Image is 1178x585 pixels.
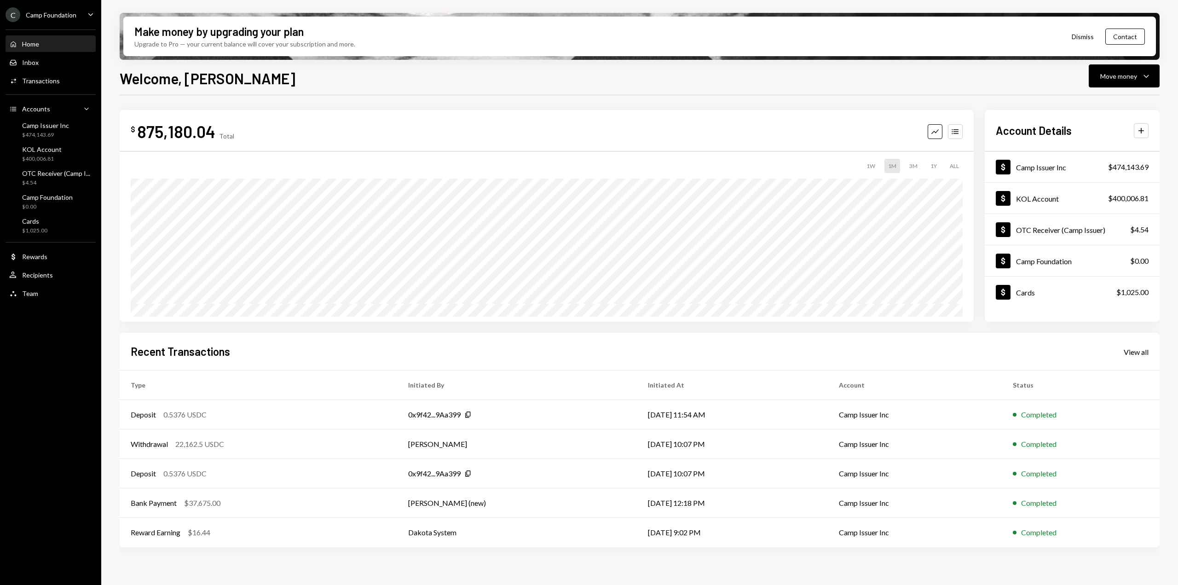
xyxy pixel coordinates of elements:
div: $16.44 [188,527,210,538]
div: 1W [863,159,879,173]
div: 0.5376 USDC [163,468,207,479]
div: KOL Account [22,145,62,153]
td: [DATE] 12:18 PM [637,488,828,518]
div: $400,006.81 [1108,193,1149,204]
div: 875,180.04 [137,121,215,142]
div: Withdrawal [131,439,168,450]
div: ALL [946,159,963,173]
a: Team [6,285,96,301]
div: Camp Foundation [26,11,76,19]
div: Inbox [22,58,39,66]
div: Deposit [131,468,156,479]
a: Camp Foundation$0.00 [985,245,1160,276]
div: $4.54 [22,179,90,187]
th: Initiated At [637,371,828,400]
div: $474,143.69 [22,131,69,139]
div: Upgrade to Pro — your current balance will cover your subscription and more. [134,39,355,49]
div: $0.00 [1130,255,1149,266]
td: Dakota System [397,518,637,547]
th: Initiated By [397,371,637,400]
div: $0.00 [22,203,73,211]
td: Camp Issuer Inc [828,400,1001,429]
a: Rewards [6,248,96,265]
a: Recipients [6,266,96,283]
div: $37,675.00 [184,498,220,509]
a: Camp Foundation$0.00 [6,191,96,213]
div: Total [219,132,234,140]
div: Camp Foundation [1016,257,1072,266]
div: $ [131,125,135,134]
button: Dismiss [1060,26,1105,47]
div: Completed [1021,439,1057,450]
td: Camp Issuer Inc [828,488,1001,518]
div: Camp Issuer Inc [22,122,69,129]
div: Cards [1016,288,1035,297]
a: Accounts [6,100,96,117]
div: Move money [1100,71,1137,81]
div: Transactions [22,77,60,85]
div: 3M [906,159,921,173]
div: 0x9f42...9Aa399 [408,468,461,479]
a: OTC Receiver (Camp I...$4.54 [6,167,96,189]
div: $474,143.69 [1108,162,1149,173]
div: $400,006.81 [22,155,62,163]
a: View all [1124,347,1149,357]
div: C [6,7,20,22]
div: Accounts [22,105,50,113]
th: Type [120,371,397,400]
div: Completed [1021,409,1057,420]
button: Move money [1089,64,1160,87]
div: Cards [22,217,47,225]
div: Bank Payment [131,498,177,509]
div: OTC Receiver (Camp Issuer) [1016,226,1105,234]
td: [DATE] 11:54 AM [637,400,828,429]
div: 0x9f42...9Aa399 [408,409,461,420]
div: Deposit [131,409,156,420]
div: Recipients [22,271,53,279]
a: Inbox [6,54,96,70]
button: Contact [1105,29,1145,45]
div: $1,025.00 [22,227,47,235]
div: $4.54 [1130,224,1149,235]
a: Camp Issuer Inc$474,143.69 [985,151,1160,182]
h2: Recent Transactions [131,344,230,359]
div: Rewards [22,253,47,261]
a: Transactions [6,72,96,89]
a: Camp Issuer Inc$474,143.69 [6,119,96,141]
td: Camp Issuer Inc [828,459,1001,488]
td: [DATE] 10:07 PM [637,459,828,488]
td: [DATE] 10:07 PM [637,429,828,459]
div: 22,162.5 USDC [175,439,224,450]
div: Completed [1021,527,1057,538]
h2: Account Details [996,123,1072,138]
a: Home [6,35,96,52]
a: KOL Account$400,006.81 [985,183,1160,214]
td: Camp Issuer Inc [828,518,1001,547]
td: [PERSON_NAME] [397,429,637,459]
a: KOL Account$400,006.81 [6,143,96,165]
div: Make money by upgrading your plan [134,24,304,39]
div: OTC Receiver (Camp I... [22,169,90,177]
div: 1Y [927,159,941,173]
td: [PERSON_NAME] (new) [397,488,637,518]
div: Completed [1021,468,1057,479]
div: 1M [884,159,900,173]
div: Camp Foundation [22,193,73,201]
div: 0.5376 USDC [163,409,207,420]
div: Team [22,290,38,297]
div: Completed [1021,498,1057,509]
h1: Welcome, [PERSON_NAME] [120,69,295,87]
th: Status [1002,371,1160,400]
th: Account [828,371,1001,400]
div: Reward Earning [131,527,180,538]
td: Camp Issuer Inc [828,429,1001,459]
div: Camp Issuer Inc [1016,163,1066,172]
a: OTC Receiver (Camp Issuer)$4.54 [985,214,1160,245]
div: $1,025.00 [1116,287,1149,298]
a: Cards$1,025.00 [985,277,1160,307]
div: Home [22,40,39,48]
td: [DATE] 9:02 PM [637,518,828,547]
a: Cards$1,025.00 [6,214,96,237]
div: KOL Account [1016,194,1059,203]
